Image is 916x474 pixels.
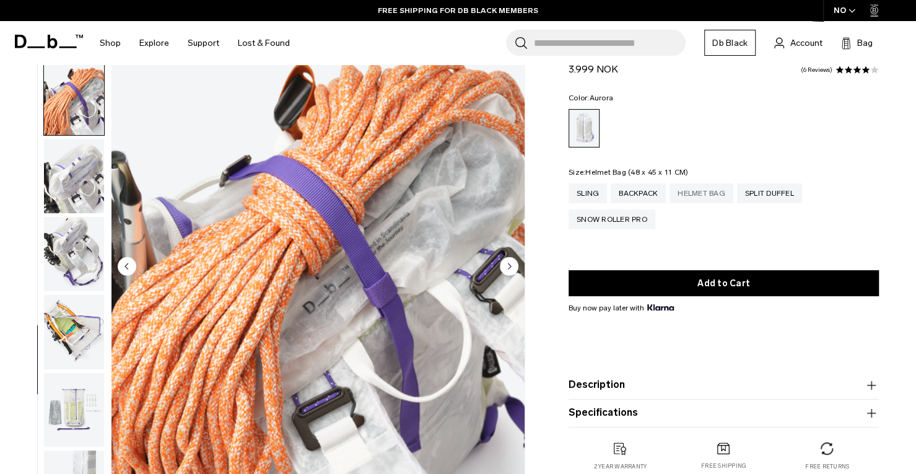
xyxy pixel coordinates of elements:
[805,462,849,471] p: Free returns
[100,21,121,65] a: Shop
[611,183,666,203] a: Backpack
[774,35,822,50] a: Account
[704,30,756,56] a: Db Black
[569,109,600,147] a: Aurora
[569,63,618,75] span: 3.999 NOK
[585,168,688,177] span: Helmet Bag (48 x 45 x 11 CM)
[589,94,613,102] span: Aurora
[188,21,219,65] a: Support
[857,37,873,50] span: Bag
[569,406,879,421] button: Specifications
[569,378,879,393] button: Description
[737,183,802,203] a: Split Duffel
[43,60,105,136] button: Weigh_Lighter_Backpack_25L_11.png
[139,21,169,65] a: Explore
[701,462,746,470] p: Free shipping
[569,270,879,296] button: Add to Cart
[44,217,104,291] img: Weigh_Lighter_Backpack_25L_13.png
[647,304,674,310] img: {"height" => 20, "alt" => "Klarna"}
[569,209,655,229] a: Snow Roller Pro
[43,138,105,214] button: Weigh_Lighter_Backpack_25L_12.png
[44,295,104,369] img: Weigh_Lighter_Backpack_25L_14.png
[44,373,104,447] img: Weigh_Lighter_Backpack_25L_15.png
[44,61,104,135] img: Weigh_Lighter_Backpack_25L_11.png
[44,139,104,213] img: Weigh_Lighter_Backpack_25L_12.png
[238,21,290,65] a: Lost & Found
[43,294,105,370] button: Weigh_Lighter_Backpack_25L_14.png
[790,37,822,50] span: Account
[569,94,613,102] legend: Color:
[378,5,538,16] a: FREE SHIPPING FOR DB BLACK MEMBERS
[90,21,299,65] nav: Main Navigation
[801,67,832,73] a: 6 reviews
[593,462,647,471] p: 2 year warranty
[569,183,607,203] a: Sling
[569,169,688,176] legend: Size:
[43,216,105,292] button: Weigh_Lighter_Backpack_25L_13.png
[569,302,674,314] span: Buy now pay later with
[43,372,105,448] button: Weigh_Lighter_Backpack_25L_15.png
[841,35,873,50] button: Bag
[118,257,136,278] button: Previous slide
[500,257,518,278] button: Next slide
[670,183,733,203] a: Helmet Bag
